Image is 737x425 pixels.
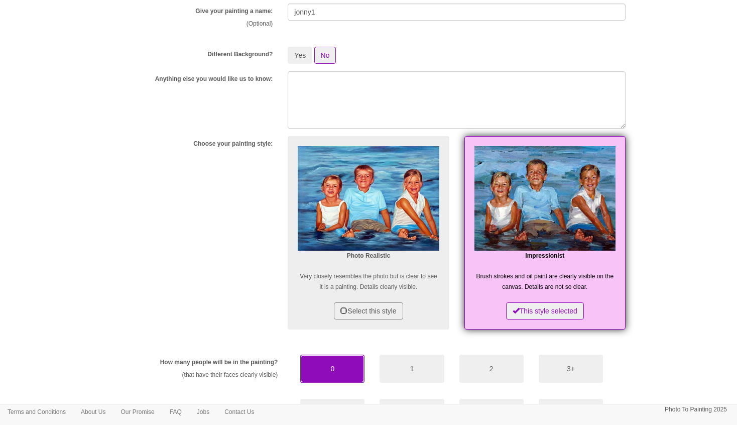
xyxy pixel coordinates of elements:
[474,271,616,292] p: Brush strokes and oil paint are clearly visible on the canvas. Details are not so clear.
[300,355,364,383] button: 0
[157,402,278,411] label: How many animals will be in the painting?
[127,370,278,380] p: (that have their faces clearly visible)
[380,355,444,383] button: 1
[474,146,616,251] img: Impressionist
[459,355,524,383] button: 2
[288,47,312,64] button: Yes
[314,47,336,64] button: No
[665,404,727,415] p: Photo To Painting 2025
[113,404,162,419] a: Our Promise
[334,302,403,320] button: Select this style
[298,271,439,292] p: Very closely resembles the photo but is clear to see it is a painting. Details clearly visible.
[506,302,584,320] button: This style selected
[193,140,273,148] label: Choose your painting style:
[474,251,616,261] p: Impressionist
[111,19,273,29] p: (Optional)
[539,355,603,383] button: 3+
[189,404,217,419] a: Jobs
[162,404,189,419] a: FAQ
[207,50,273,59] label: Different Background?
[298,251,439,261] p: Photo Realistic
[195,7,273,16] label: Give your painting a name:
[73,404,113,419] a: About Us
[298,146,439,251] img: Realism
[160,358,278,367] label: How many people will be in the painting?
[155,75,273,83] label: Anything else you would like us to know:
[217,404,262,419] a: Contact Us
